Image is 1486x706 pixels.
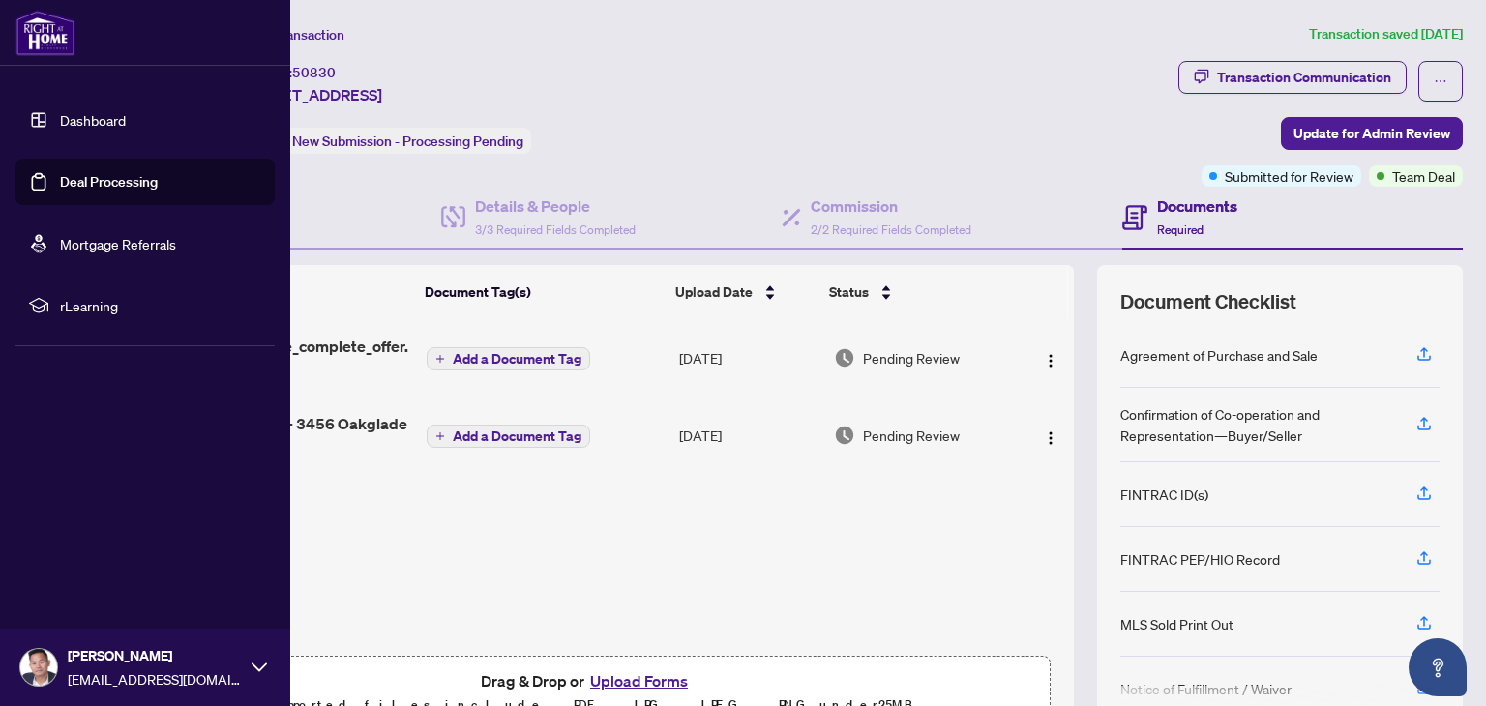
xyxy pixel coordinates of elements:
img: Profile Icon [20,649,57,686]
span: Status [829,281,869,303]
span: Pending Review [863,347,960,368]
img: Document Status [834,425,855,446]
h4: Documents [1157,194,1237,218]
span: 3456_Oakglade_complete_offer.pdf [177,335,412,381]
span: View Transaction [241,26,344,44]
div: Transaction Communication [1217,62,1391,93]
span: New Submission - Processing Pending [292,132,523,150]
button: Open asap [1409,638,1467,696]
img: logo [15,10,75,56]
h4: Commission [811,194,971,218]
img: Logo [1043,430,1058,446]
td: [DATE] [671,319,826,397]
img: Logo [1043,353,1058,368]
span: 3/3 Required Fields Completed [475,222,636,237]
span: Pending Review [863,425,960,446]
a: Dashboard [60,111,126,129]
td: [DATE] [671,397,826,474]
div: FINTRAC PEP/HIO Record [1120,548,1280,570]
a: Mortgage Referrals [60,235,176,252]
span: deposit receipt - 3456 Oakglade Cres.pdf [177,412,412,458]
button: Add a Document Tag [427,347,590,370]
div: FINTRAC ID(s) [1120,484,1208,505]
span: Submitted for Review [1225,165,1353,187]
th: Status [821,265,1014,319]
span: Add a Document Tag [453,429,581,443]
span: Required [1157,222,1204,237]
span: [EMAIL_ADDRESS][DOMAIN_NAME] [68,668,242,690]
span: plus [435,431,445,441]
span: Add a Document Tag [453,352,581,366]
span: [PERSON_NAME] [68,645,242,666]
span: Update for Admin Review [1293,118,1450,149]
th: (2) File Name [168,265,417,319]
div: Agreement of Purchase and Sale [1120,344,1318,366]
button: Logo [1035,342,1066,373]
div: Confirmation of Co-operation and Representation—Buyer/Seller [1120,403,1393,446]
span: 50830 [292,64,336,81]
button: Transaction Communication [1178,61,1407,94]
button: Update for Admin Review [1281,117,1463,150]
button: Upload Forms [584,668,694,693]
th: Document Tag(s) [417,265,668,319]
div: MLS Sold Print Out [1120,613,1233,634]
span: Upload Date [675,281,753,303]
button: Add a Document Tag [427,346,590,371]
button: Add a Document Tag [427,425,590,448]
span: 2/2 Required Fields Completed [811,222,971,237]
span: Team Deal [1392,165,1455,187]
th: Upload Date [668,265,821,319]
h4: Details & People [475,194,636,218]
div: Status: [240,128,531,154]
div: Notice of Fulfillment / Waiver [1120,678,1292,699]
img: Document Status [834,347,855,368]
article: Transaction saved [DATE] [1309,23,1463,45]
a: Deal Processing [60,173,158,191]
button: Logo [1035,420,1066,451]
span: Document Checklist [1120,288,1296,315]
button: Add a Document Tag [427,424,590,449]
span: rLearning [60,295,261,316]
span: [STREET_ADDRESS] [240,83,382,106]
span: plus [435,354,445,364]
span: ellipsis [1434,74,1447,88]
span: Drag & Drop or [481,668,694,693]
